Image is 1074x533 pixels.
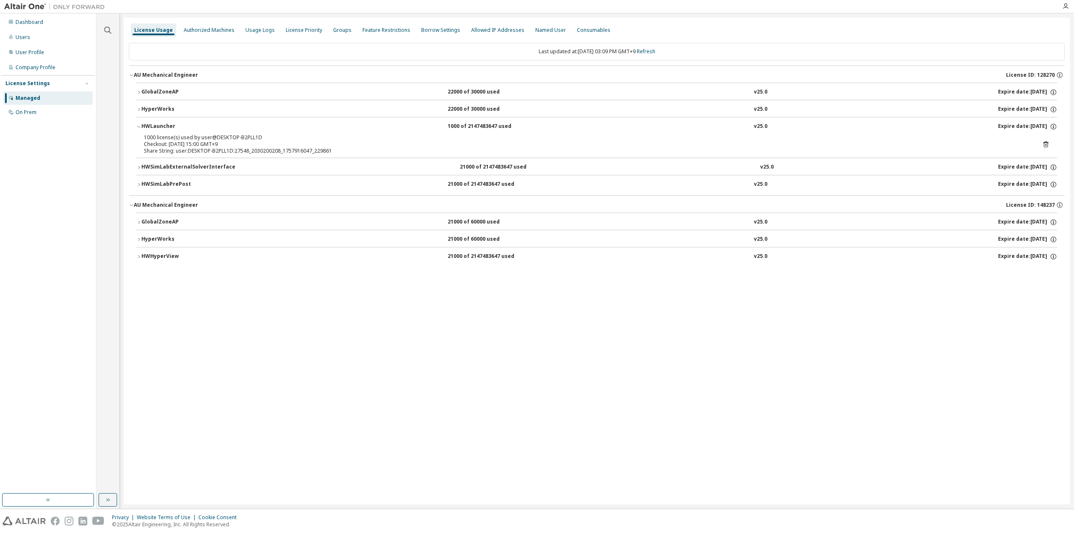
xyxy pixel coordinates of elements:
[16,34,30,41] div: Users
[16,49,44,56] div: User Profile
[136,175,1057,194] button: HWSimLabPrePost21000 of 2147483647 usedv25.0Expire date:[DATE]
[754,236,767,243] div: v25.0
[16,64,55,71] div: Company Profile
[184,27,235,34] div: Authorized Machines
[998,218,1057,226] div: Expire date: [DATE]
[754,106,767,113] div: v25.0
[286,27,322,34] div: License Priority
[134,72,198,78] div: AU Mechanical Engineer
[760,164,774,171] div: v25.0
[141,181,217,188] div: HWSimLabPrePost
[577,27,610,34] div: Consumables
[448,123,523,130] div: 1000 of 2147483647 used
[998,253,1057,260] div: Expire date: [DATE]
[471,27,524,34] div: Allowed IP Addresses
[333,27,352,34] div: Groups
[754,218,767,226] div: v25.0
[998,236,1057,243] div: Expire date: [DATE]
[51,517,60,525] img: facebook.svg
[136,247,1057,266] button: HWHyperView21000 of 2147483647 usedv25.0Expire date:[DATE]
[134,27,173,34] div: License Usage
[129,196,1065,214] button: AU Mechanical EngineerLicense ID: 148237
[16,109,36,116] div: On Prem
[134,202,198,208] div: AU Mechanical Engineer
[448,253,523,260] div: 21000 of 2147483647 used
[112,514,137,521] div: Privacy
[1006,72,1055,78] span: License ID: 128270
[460,164,535,171] div: 21000 of 2147483647 used
[362,27,410,34] div: Feature Restrictions
[144,134,1030,141] div: 1000 license(s) used by user@DESKTOP-B2PLL1D
[144,141,1030,148] div: Checkout: [DATE] 15:00 GMT+9
[448,218,523,226] div: 21000 of 60000 used
[754,253,767,260] div: v25.0
[998,123,1057,130] div: Expire date: [DATE]
[136,83,1057,101] button: GlobalZoneAP22000 of 30000 usedv25.0Expire date:[DATE]
[448,236,523,243] div: 21000 of 60000 used
[141,123,217,130] div: HWLauncher
[141,253,217,260] div: HWHyperView
[144,148,1030,154] div: Share String: user:DESKTOP-B2PLL1D:27548_2030200208_1757916047_229861
[141,88,217,96] div: GlobalZoneAP
[136,100,1057,119] button: HyperWorks22000 of 30000 usedv25.0Expire date:[DATE]
[129,66,1065,84] button: AU Mechanical EngineerLicense ID: 128270
[136,158,1057,177] button: HWSimLabExternalSolverInterface21000 of 2147483647 usedv25.0Expire date:[DATE]
[245,27,275,34] div: Usage Logs
[1006,202,1055,208] span: License ID: 148237
[141,164,235,171] div: HWSimLabExternalSolverInterface
[78,517,87,525] img: linkedin.svg
[421,27,460,34] div: Borrow Settings
[141,236,217,243] div: HyperWorks
[16,95,40,101] div: Managed
[92,517,104,525] img: youtube.svg
[637,48,655,55] a: Refresh
[198,514,242,521] div: Cookie Consent
[448,106,523,113] div: 22000 of 30000 used
[998,88,1057,96] div: Expire date: [DATE]
[998,181,1057,188] div: Expire date: [DATE]
[3,517,46,525] img: altair_logo.svg
[16,19,43,26] div: Dashboard
[754,88,767,96] div: v25.0
[136,213,1057,231] button: GlobalZoneAP21000 of 60000 usedv25.0Expire date:[DATE]
[448,88,523,96] div: 22000 of 30000 used
[4,3,109,11] img: Altair One
[129,43,1065,60] div: Last updated at: [DATE] 03:09 PM GMT+9
[535,27,566,34] div: Named User
[998,106,1057,113] div: Expire date: [DATE]
[112,521,242,528] p: © 2025 Altair Engineering, Inc. All Rights Reserved.
[754,123,767,130] div: v25.0
[448,181,523,188] div: 21000 of 2147483647 used
[136,117,1057,136] button: HWLauncher1000 of 2147483647 usedv25.0Expire date:[DATE]
[5,80,50,87] div: License Settings
[141,106,217,113] div: HyperWorks
[998,164,1057,171] div: Expire date: [DATE]
[65,517,73,525] img: instagram.svg
[754,181,767,188] div: v25.0
[136,230,1057,249] button: HyperWorks21000 of 60000 usedv25.0Expire date:[DATE]
[137,514,198,521] div: Website Terms of Use
[141,218,217,226] div: GlobalZoneAP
